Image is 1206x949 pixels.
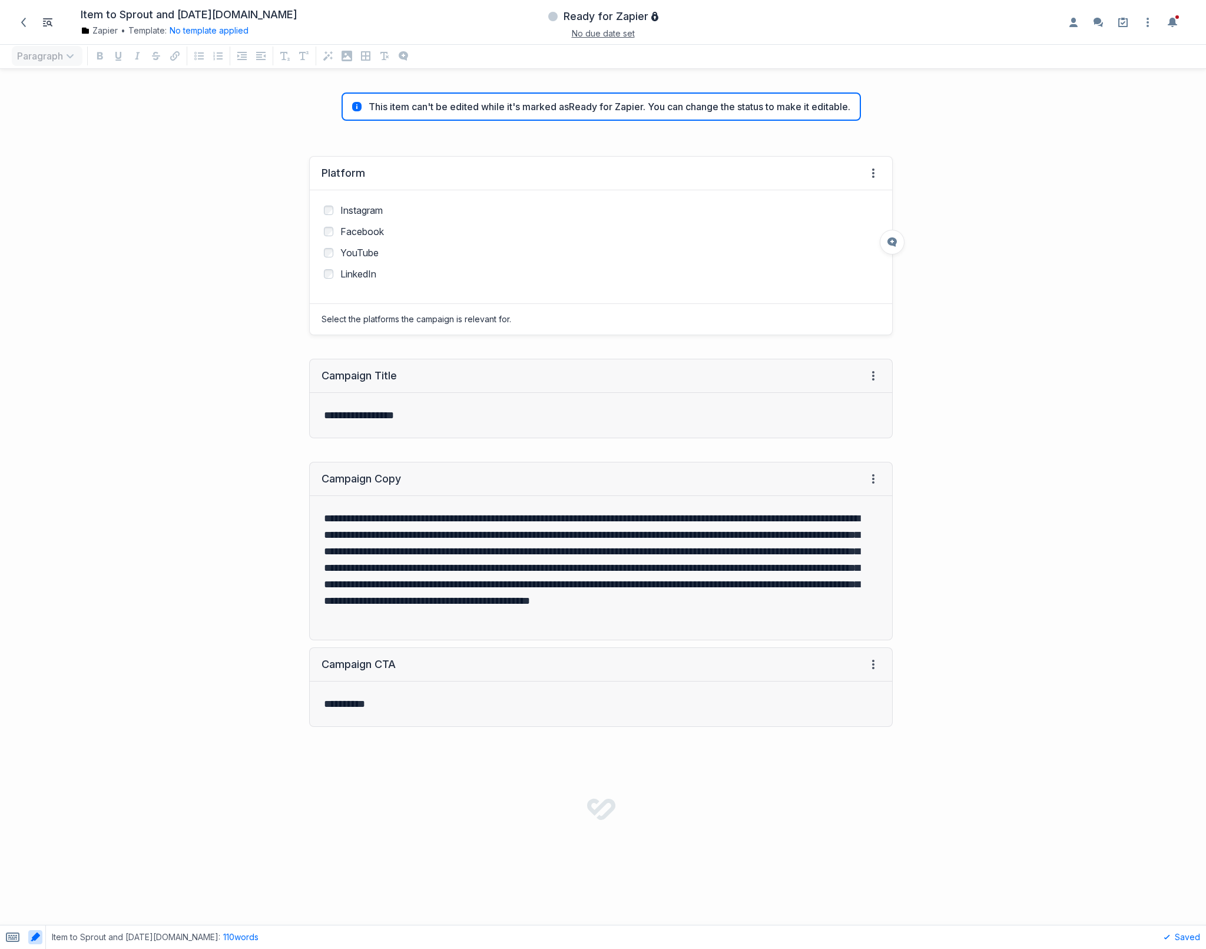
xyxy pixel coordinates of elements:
[322,166,365,180] div: Platform
[564,9,648,24] h3: Ready for Zapier
[340,247,379,259] label: YouTube
[572,27,635,39] button: No due date set
[38,13,57,32] button: Toggle Item List
[1064,13,1083,32] button: Enable the assignees sidebar
[223,932,259,942] span: 110 words
[1159,925,1200,949] div: Saved
[9,44,85,68] div: Paragraph
[170,25,249,37] button: No template applied
[324,204,878,280] div: InstagramFacebookYouTubeLinkedIn
[866,472,880,486] span: Field menu
[415,6,791,38] div: Ready for ZapierNo due date set
[121,25,125,37] span: •
[866,166,880,180] span: Field menu
[52,931,220,943] span: Item to Sprout and [DATE][DOMAIN_NAME] :
[1089,13,1108,32] button: Enable the commenting sidebar
[546,6,660,27] button: Ready for Zapier
[572,28,635,38] span: No due date set
[81,25,118,37] a: Zapier
[340,268,376,280] label: LinkedIn
[1114,13,1132,32] a: Setup guide
[866,657,880,672] span: Field menu
[81,8,297,22] span: Item to Sprout and [DATE][DOMAIN_NAME]
[28,930,42,944] button: Toggle AI highlighting in content
[322,657,396,672] div: Campaign CTA
[6,144,899,739] div: grid
[340,204,383,216] label: Instagram
[369,101,850,113] span: This item can't be edited while it's marked as Ready for Zapier . You can change the status to ma...
[322,472,401,486] div: Campaign Copy
[167,25,249,37] div: No template applied
[25,925,45,949] span: Toggle AI highlighting in content
[322,369,397,383] div: Campaign Title
[14,12,34,32] a: Back
[223,931,259,943] button: 110words
[81,25,399,37] div: Template:
[340,226,384,237] label: Facebook
[310,304,892,335] div: Select the platforms the campaign is relevant for.
[880,230,904,254] button: Start conversation
[1163,13,1182,32] button: Toggle the notification sidebar
[866,369,880,383] span: Field menu
[81,8,297,22] h1: Item to Sprout and Monday.com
